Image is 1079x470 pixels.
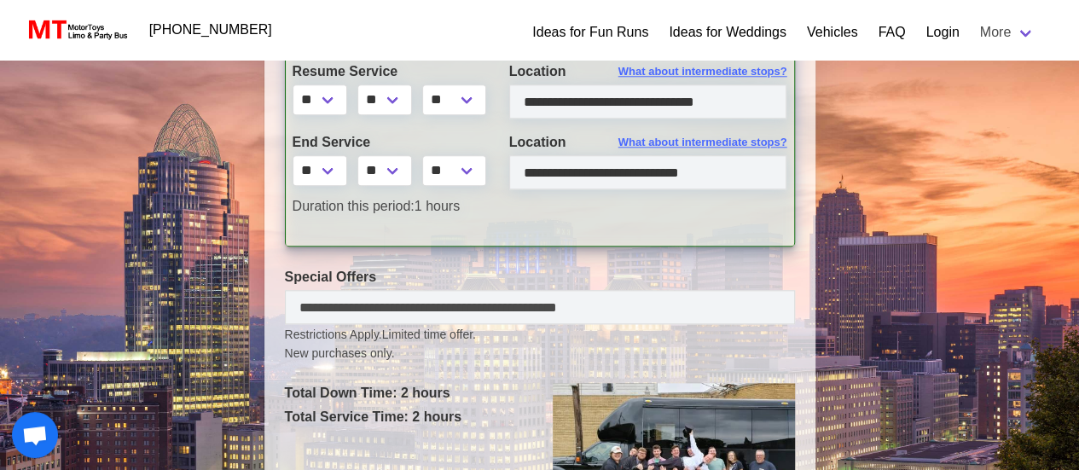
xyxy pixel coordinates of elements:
img: MotorToys Logo [24,18,129,42]
span: Limited time offer. [382,326,476,344]
a: Vehicles [807,22,858,43]
a: Ideas for Fun Runs [532,22,648,43]
div: 1 hours [280,196,496,217]
span: Duration this period: [293,199,415,213]
label: Location [509,61,787,82]
p: Total Service Time: 2 hours [285,407,527,427]
p: Total Down Time: 2 hours [285,383,527,403]
small: Restrictions Apply. [285,328,795,363]
label: Special Offers [285,267,795,287]
span: What about intermediate stops? [618,63,787,80]
a: [PHONE_NUMBER] [139,13,282,47]
span: What about intermediate stops? [618,134,787,151]
label: Resume Service [293,61,484,82]
a: Login [925,22,959,43]
a: More [970,15,1045,49]
a: Ideas for Weddings [669,22,786,43]
label: End Service [293,132,484,153]
a: FAQ [878,22,905,43]
div: Open chat [12,412,58,458]
span: New purchases only. [285,345,795,363]
label: Location [509,132,787,153]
